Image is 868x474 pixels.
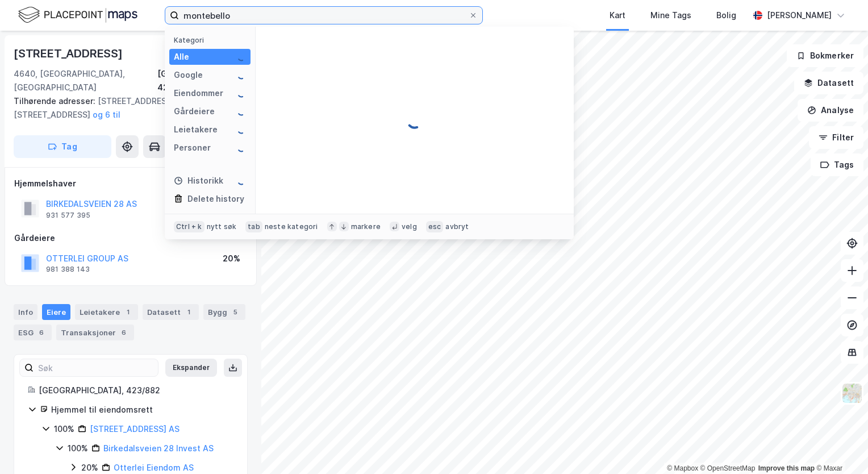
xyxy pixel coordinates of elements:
button: Datasett [794,72,863,94]
a: [STREET_ADDRESS] AS [90,424,180,434]
img: spinner.a6d8c91a73a9ac5275cf975e30b51cfb.svg [406,111,424,130]
div: Hjemmel til eiendomsrett [51,403,233,417]
div: tab [245,221,262,232]
input: Søk på adresse, matrikkel, gårdeiere, leietakere eller personer [179,7,469,24]
div: 931 577 395 [46,211,90,220]
div: Transaksjoner [56,325,134,340]
div: 100% [68,442,88,455]
div: Bolig [716,9,736,22]
img: spinner.a6d8c91a73a9ac5275cf975e30b51cfb.svg [237,107,246,116]
div: 100% [54,422,74,436]
div: markere [351,222,381,231]
div: Mine Tags [650,9,691,22]
div: Info [14,304,37,320]
div: Historikk [174,174,223,188]
img: spinner.a6d8c91a73a9ac5275cf975e30b51cfb.svg [237,125,246,134]
a: OpenStreetMap [700,464,756,472]
div: Alle [174,50,189,64]
div: Leietakere [174,123,218,136]
div: ESG [14,325,52,340]
div: velg [402,222,417,231]
img: spinner.a6d8c91a73a9ac5275cf975e30b51cfb.svg [237,143,246,152]
div: Kategori [174,36,251,44]
div: 20% [223,252,240,265]
div: 6 [36,327,47,338]
img: spinner.a6d8c91a73a9ac5275cf975e30b51cfb.svg [237,52,246,61]
div: 5 [229,306,241,318]
button: Filter [809,126,863,149]
div: Delete history [187,192,244,206]
div: [PERSON_NAME] [767,9,832,22]
div: Personer [174,141,211,155]
button: Analyse [798,99,863,122]
a: Otterlei Eiendom AS [114,463,194,472]
div: Hjemmelshaver [14,177,247,190]
button: Ekspander [165,359,217,377]
div: 981 388 143 [46,265,90,274]
div: Datasett [143,304,199,320]
div: [GEOGRAPHIC_DATA], 423/882 [157,67,248,94]
div: neste kategori [265,222,318,231]
div: Google [174,68,203,82]
iframe: Chat Widget [811,419,868,474]
div: 4640, [GEOGRAPHIC_DATA], [GEOGRAPHIC_DATA] [14,67,157,94]
img: spinner.a6d8c91a73a9ac5275cf975e30b51cfb.svg [237,176,246,185]
div: 6 [118,327,130,338]
button: Tags [811,153,863,176]
div: [GEOGRAPHIC_DATA], 423/882 [39,384,233,397]
button: Bokmerker [787,44,863,67]
a: Improve this map [758,464,815,472]
a: Birkedalsveien 28 Invest AS [103,443,214,453]
div: Gårdeiere [14,231,247,245]
div: Gårdeiere [174,105,215,118]
div: Ctrl + k [174,221,205,232]
img: spinner.a6d8c91a73a9ac5275cf975e30b51cfb.svg [237,70,246,80]
div: avbryt [445,222,469,231]
div: 1 [122,306,133,318]
div: 1 [183,306,194,318]
div: [STREET_ADDRESS], [STREET_ADDRESS] [14,94,239,122]
button: Tag [14,135,111,158]
div: nytt søk [207,222,237,231]
div: esc [426,221,444,232]
div: Bygg [203,304,245,320]
input: Søk [34,359,158,376]
a: Mapbox [667,464,698,472]
img: logo.f888ab2527a4732fd821a326f86c7f29.svg [18,5,137,25]
img: spinner.a6d8c91a73a9ac5275cf975e30b51cfb.svg [237,89,246,98]
img: Z [841,382,863,404]
div: Kart [610,9,625,22]
span: Tilhørende adresser: [14,96,98,106]
div: Eiendommer [174,86,223,100]
div: [STREET_ADDRESS] [14,44,125,63]
div: Leietakere [75,304,138,320]
div: Eiere [42,304,70,320]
